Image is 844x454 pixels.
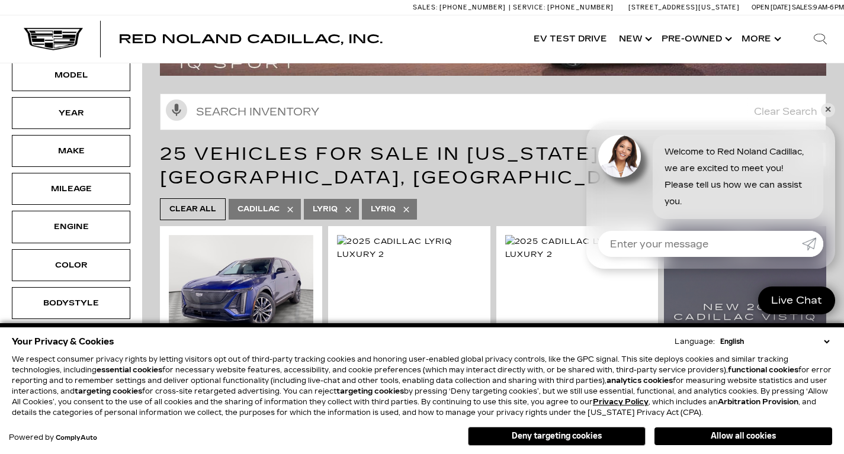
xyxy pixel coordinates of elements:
span: 9 AM-6 PM [813,4,844,11]
div: Bodystyle [41,297,101,310]
a: [STREET_ADDRESS][US_STATE] [628,4,740,11]
a: Privacy Policy [593,398,649,406]
a: Sales: [PHONE_NUMBER] [413,4,509,11]
strong: Arbitration Provision [718,398,798,406]
img: Agent profile photo [598,135,641,178]
div: Mileage [41,182,101,195]
span: [PHONE_NUMBER] [547,4,614,11]
button: More [736,15,785,63]
img: 2025 Cadillac LYRIQ Sport 1 [169,235,313,343]
div: Powered by [9,434,97,442]
span: [PHONE_NUMBER] [439,4,506,11]
div: ModelModel [12,59,130,91]
strong: targeting cookies [75,387,142,395]
div: Model [41,69,101,82]
a: Pre-Owned [656,15,736,63]
div: Language: [675,338,715,345]
div: ColorColor [12,249,130,281]
span: 25 Vehicles for Sale in [US_STATE][GEOGRAPHIC_DATA], [GEOGRAPHIC_DATA] [160,143,653,188]
div: Welcome to Red Noland Cadillac, we are excited to meet you! Please tell us how we can assist you. [653,135,823,219]
input: Search Inventory [160,94,826,130]
img: 2025 Cadillac LYRIQ Luxury 2 [337,235,482,261]
div: MakeMake [12,135,130,167]
strong: essential cookies [97,366,162,374]
span: Sales: [792,4,813,11]
button: Deny targeting cookies [468,427,646,446]
strong: targeting cookies [336,387,404,395]
img: 2025 Cadillac LYRIQ Luxury 2 [505,235,650,261]
input: Enter your message [598,231,802,257]
select: Language Select [717,336,832,347]
a: Red Noland Cadillac, Inc. [118,33,383,45]
span: Open [DATE] [752,4,791,11]
a: EV Test Drive [528,15,613,63]
strong: functional cookies [728,366,798,374]
span: LYRIQ [371,202,396,217]
button: Allow all cookies [654,427,832,445]
div: Color [41,259,101,272]
div: Make [41,144,101,157]
span: Lyriq [313,202,338,217]
span: Cadillac [238,202,280,217]
a: New [613,15,656,63]
strong: analytics cookies [606,376,673,385]
span: Sales: [413,4,438,11]
a: ComplyAuto [56,434,97,442]
div: Engine [41,220,101,233]
div: BodystyleBodystyle [12,287,130,319]
span: Red Noland Cadillac, Inc. [118,32,383,46]
span: Your Privacy & Cookies [12,333,114,350]
div: MileageMileage [12,173,130,205]
div: EngineEngine [12,211,130,243]
span: Live Chat [765,294,828,307]
span: Service: [513,4,545,11]
a: Live Chat [758,286,835,314]
a: Submit [802,231,823,257]
a: Service: [PHONE_NUMBER] [509,4,617,11]
svg: Click to toggle on voice search [166,99,187,121]
div: Year [41,107,101,120]
div: YearYear [12,97,130,129]
span: Clear All [169,202,216,217]
p: We respect consumer privacy rights by letting visitors opt out of third-party tracking cookies an... [12,354,832,418]
img: Cadillac Dark Logo with Cadillac White Text [24,28,83,50]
